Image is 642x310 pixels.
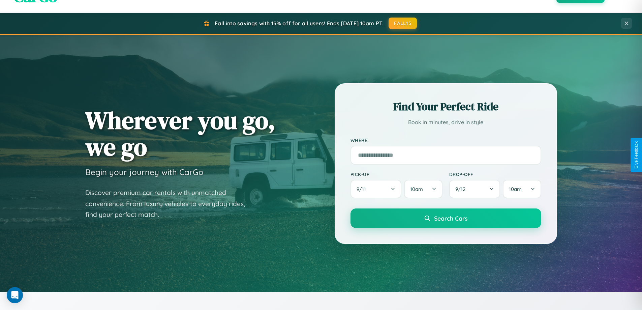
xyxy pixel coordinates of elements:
span: 9 / 12 [455,186,469,192]
div: Give Feedback [634,141,639,169]
button: Search Cars [350,208,541,228]
div: Open Intercom Messenger [7,287,23,303]
label: Drop-off [449,171,541,177]
button: 9/12 [449,180,500,198]
label: Pick-up [350,171,442,177]
button: 10am [404,180,442,198]
label: Where [350,137,541,143]
button: FALL15 [389,18,417,29]
button: 9/11 [350,180,402,198]
p: Discover premium car rentals with unmatched convenience. From luxury vehicles to everyday rides, ... [85,187,254,220]
span: 10am [509,186,522,192]
h2: Find Your Perfect Ride [350,99,541,114]
button: 10am [503,180,541,198]
h3: Begin your journey with CarGo [85,167,204,177]
span: Fall into savings with 15% off for all users! Ends [DATE] 10am PT. [215,20,384,27]
h1: Wherever you go, we go [85,107,275,160]
span: 10am [410,186,423,192]
p: Book in minutes, drive in style [350,117,541,127]
span: Search Cars [434,215,467,222]
span: 9 / 11 [357,186,369,192]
